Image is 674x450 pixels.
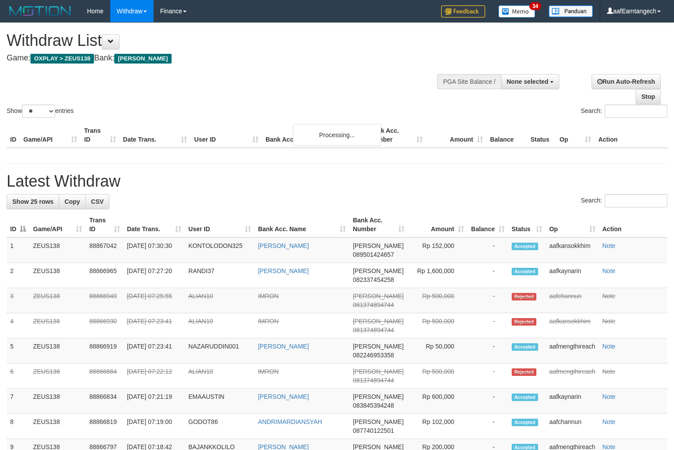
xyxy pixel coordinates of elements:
[7,105,74,118] label: Show entries
[7,364,30,389] td: 6
[255,212,349,237] th: Bank Acc. Name: activate to sort column ascending
[353,318,404,325] span: [PERSON_NAME]
[353,292,404,300] span: [PERSON_NAME]
[603,393,616,400] a: Note
[12,198,53,205] span: Show 25 rows
[30,54,94,64] span: OXPLAY > ZEUS138
[185,313,255,338] td: ALIAN10
[636,89,661,104] a: Stop
[7,288,30,313] td: 3
[437,74,501,89] div: PGA Site Balance /
[468,414,508,439] td: -
[185,389,255,414] td: EMAAUSTIN
[408,313,468,338] td: Rp 500,000
[7,389,30,414] td: 7
[120,123,191,148] th: Date Trans.
[592,74,661,89] a: Run Auto-Refresh
[468,389,508,414] td: -
[546,414,599,439] td: aafchannun
[487,123,527,148] th: Balance
[30,414,86,439] td: ZEUS138
[353,418,404,425] span: [PERSON_NAME]
[353,326,394,334] span: Copy 081374894744 to clipboard
[353,427,394,434] span: Copy 087740122501 to clipboard
[349,212,408,237] th: Bank Acc. Number: activate to sort column ascending
[603,343,616,350] a: Note
[501,74,560,89] button: None selected
[366,123,426,148] th: Bank Acc. Number
[258,242,309,249] a: [PERSON_NAME]
[7,313,30,338] td: 4
[353,267,404,274] span: [PERSON_NAME]
[30,389,86,414] td: ZEUS138
[353,343,404,350] span: [PERSON_NAME]
[595,123,667,148] th: Action
[85,194,109,209] a: CSV
[512,318,536,326] span: Rejected
[191,123,262,148] th: User ID
[468,263,508,288] td: -
[512,293,536,300] span: Rejected
[86,263,123,288] td: 88866965
[353,276,394,283] span: Copy 082337454258 to clipboard
[546,237,599,263] td: aafkansokkhim
[124,313,185,338] td: [DATE] 07:23:41
[605,105,667,118] input: Search:
[441,5,485,18] img: Feedback.jpg
[30,364,86,389] td: ZEUS138
[603,267,616,274] a: Note
[7,194,59,209] a: Show 25 rows
[603,242,616,249] a: Note
[546,338,599,364] td: aafmengthireach
[546,364,599,389] td: aafmengthireach
[512,268,538,275] span: Accepted
[185,212,255,237] th: User ID: activate to sort column ascending
[512,368,536,376] span: Rejected
[512,243,538,250] span: Accepted
[7,263,30,288] td: 2
[603,368,616,375] a: Note
[258,292,279,300] a: IMRON
[258,418,322,425] a: ANDRIMARDIANSYAH
[258,267,309,274] a: [PERSON_NAME]
[86,414,123,439] td: 88866819
[86,288,123,313] td: 88866949
[293,124,381,146] div: Processing...
[258,368,279,375] a: IMRON
[508,212,546,237] th: Status: activate to sort column ascending
[468,288,508,313] td: -
[30,212,86,237] th: Game/API: activate to sort column ascending
[549,5,593,17] img: panduan.png
[124,263,185,288] td: [DATE] 07:27:20
[258,318,279,325] a: IMRON
[599,212,668,237] th: Action
[408,237,468,263] td: Rp 152,000
[353,251,394,258] span: Copy 089501424657 to clipboard
[7,414,30,439] td: 8
[512,343,538,351] span: Accepted
[124,288,185,313] td: [DATE] 07:25:55
[30,288,86,313] td: ZEUS138
[7,172,667,190] h1: Latest Withdraw
[353,377,394,384] span: Copy 081374894744 to clipboard
[86,389,123,414] td: 88866834
[546,313,599,338] td: aafkansokkhim
[7,32,441,49] h1: Withdraw List
[408,364,468,389] td: Rp 500,000
[124,414,185,439] td: [DATE] 07:19:00
[22,105,55,118] select: Showentries
[498,5,535,18] img: Button%20Memo.svg
[556,123,595,148] th: Op
[353,242,404,249] span: [PERSON_NAME]
[603,318,616,325] a: Note
[546,212,599,237] th: Op: activate to sort column ascending
[64,198,80,205] span: Copy
[507,78,549,85] span: None selected
[7,54,441,63] h4: Game: Bank:
[353,301,394,308] span: Copy 081374894744 to clipboard
[86,364,123,389] td: 88866884
[408,212,468,237] th: Amount: activate to sort column ascending
[468,338,508,364] td: -
[124,237,185,263] td: [DATE] 07:30:30
[86,313,123,338] td: 88866930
